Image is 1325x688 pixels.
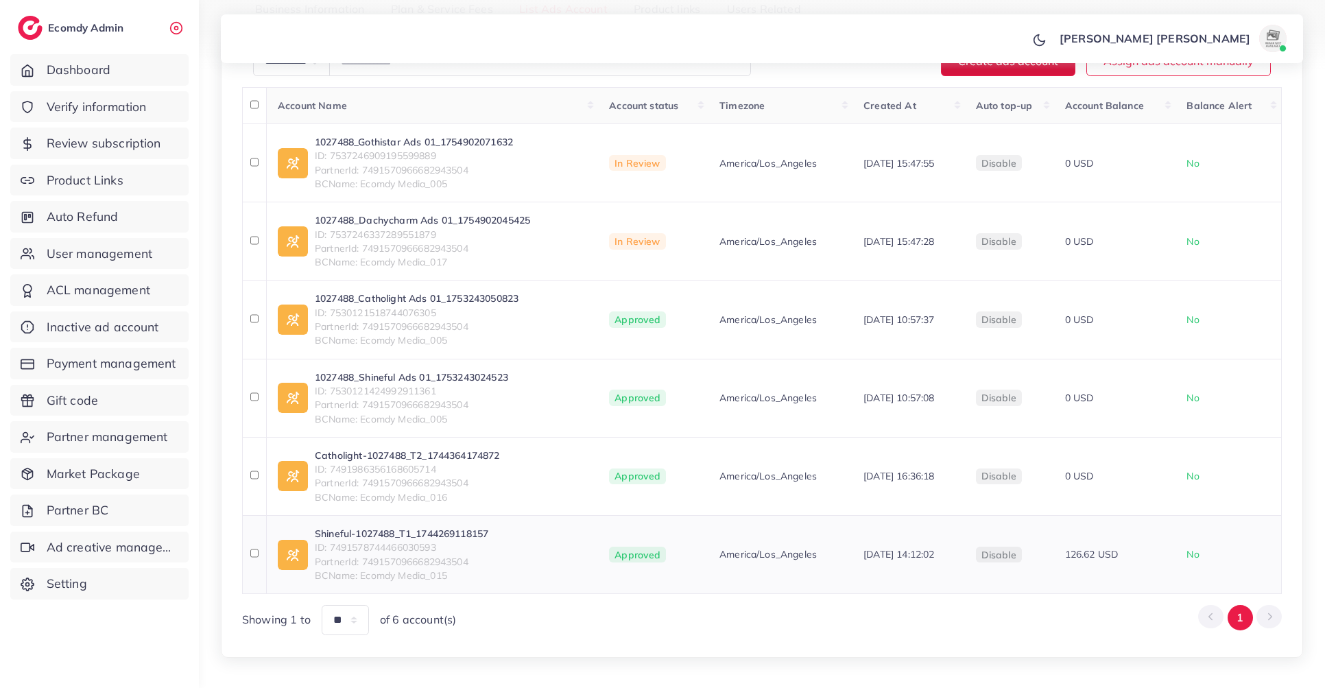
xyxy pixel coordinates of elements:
[609,311,666,328] span: Approved
[315,333,518,347] span: BCName: Ecomdy Media_005
[315,476,500,490] span: PartnerId: 7491570966682943504
[278,226,308,257] img: ic-ad-info.7fc67b75.svg
[315,490,500,504] span: BCName: Ecomdy Media_016
[10,385,189,416] a: Gift code
[1060,30,1250,47] p: [PERSON_NAME] [PERSON_NAME]
[315,384,508,398] span: ID: 7530121424992911361
[719,313,817,327] span: America/Los_Angeles
[1198,605,1282,630] ul: Pagination
[1065,157,1094,169] span: 0 USD
[315,135,513,149] a: 1027488_Gothistar Ads 01_1754902071632
[47,318,159,336] span: Inactive ad account
[315,462,500,476] span: ID: 7491986356168605714
[315,555,488,569] span: PartnerId: 7491570966682943504
[981,470,1016,482] span: disable
[380,612,456,628] span: of 6 account(s)
[47,465,140,483] span: Market Package
[719,235,817,248] span: America/Los_Angeles
[976,99,1033,112] span: Auto top-up
[10,165,189,196] a: Product Links
[315,228,530,241] span: ID: 7537246337289551879
[863,99,916,112] span: Created At
[863,313,934,326] span: [DATE] 10:57:37
[1065,99,1144,112] span: Account Balance
[18,16,43,40] img: logo
[315,569,488,582] span: BCName: Ecomdy Media_015
[47,98,147,116] span: Verify information
[1186,470,1199,482] span: No
[278,99,347,112] span: Account Name
[278,461,308,491] img: ic-ad-info.7fc67b75.svg
[10,238,189,270] a: User management
[278,383,308,413] img: ic-ad-info.7fc67b75.svg
[609,99,678,112] span: Account status
[47,171,123,189] span: Product Links
[1186,235,1199,248] span: No
[609,547,666,563] span: Approved
[1186,313,1199,326] span: No
[315,255,530,269] span: BCName: Ecomdy Media_017
[1186,157,1199,169] span: No
[981,157,1016,169] span: disable
[1228,605,1253,630] button: Go to page 1
[10,274,189,306] a: ACL management
[47,281,150,299] span: ACL management
[719,547,817,561] span: America/Los_Angeles
[10,91,189,123] a: Verify information
[609,390,666,406] span: Approved
[47,575,87,593] span: Setting
[1065,235,1094,248] span: 0 USD
[47,428,168,446] span: Partner management
[1065,548,1119,560] span: 126.62 USD
[863,548,934,560] span: [DATE] 14:12:02
[18,16,127,40] a: logoEcomdy Admin
[719,391,817,405] span: America/Los_Angeles
[315,370,508,384] a: 1027488_Shineful Ads 01_1753243024523
[10,532,189,563] a: Ad creative management
[1065,392,1094,404] span: 0 USD
[609,155,665,171] span: In Review
[278,305,308,335] img: ic-ad-info.7fc67b75.svg
[10,495,189,526] a: Partner BC
[315,398,508,412] span: PartnerId: 7491570966682943504
[10,421,189,453] a: Partner management
[1186,99,1252,112] span: Balance Alert
[10,54,189,86] a: Dashboard
[315,541,488,554] span: ID: 7491578744466030593
[10,128,189,159] a: Review subscription
[1065,313,1094,326] span: 0 USD
[10,458,189,490] a: Market Package
[10,568,189,600] a: Setting
[315,320,518,333] span: PartnerId: 7491570966682943504
[242,612,311,628] span: Showing 1 to
[315,213,530,227] a: 1027488_Dachycharm Ads 01_1754902045425
[47,61,110,79] span: Dashboard
[609,233,665,250] span: In Review
[1259,25,1287,52] img: avatar
[47,245,152,263] span: User management
[1186,548,1199,560] span: No
[315,527,488,541] a: Shineful-1027488_T1_1744269118157
[278,540,308,570] img: ic-ad-info.7fc67b75.svg
[47,501,109,519] span: Partner BC
[315,292,518,305] a: 1027488_Catholight Ads 01_1753243050823
[719,99,765,112] span: Timezone
[315,449,500,462] a: Catholight-1027488_T2_1744364174872
[47,208,119,226] span: Auto Refund
[863,235,934,248] span: [DATE] 15:47:28
[863,470,934,482] span: [DATE] 16:36:18
[10,201,189,233] a: Auto Refund
[315,306,518,320] span: ID: 7530121518744076305
[315,177,513,191] span: BCName: Ecomdy Media_005
[1065,470,1094,482] span: 0 USD
[863,157,934,169] span: [DATE] 15:47:55
[609,468,666,485] span: Approved
[278,148,308,178] img: ic-ad-info.7fc67b75.svg
[719,156,817,170] span: America/Los_Angeles
[10,348,189,379] a: Payment management
[47,392,98,410] span: Gift code
[863,392,934,404] span: [DATE] 10:57:08
[981,392,1016,404] span: disable
[47,355,176,372] span: Payment management
[719,469,817,483] span: America/Los_Angeles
